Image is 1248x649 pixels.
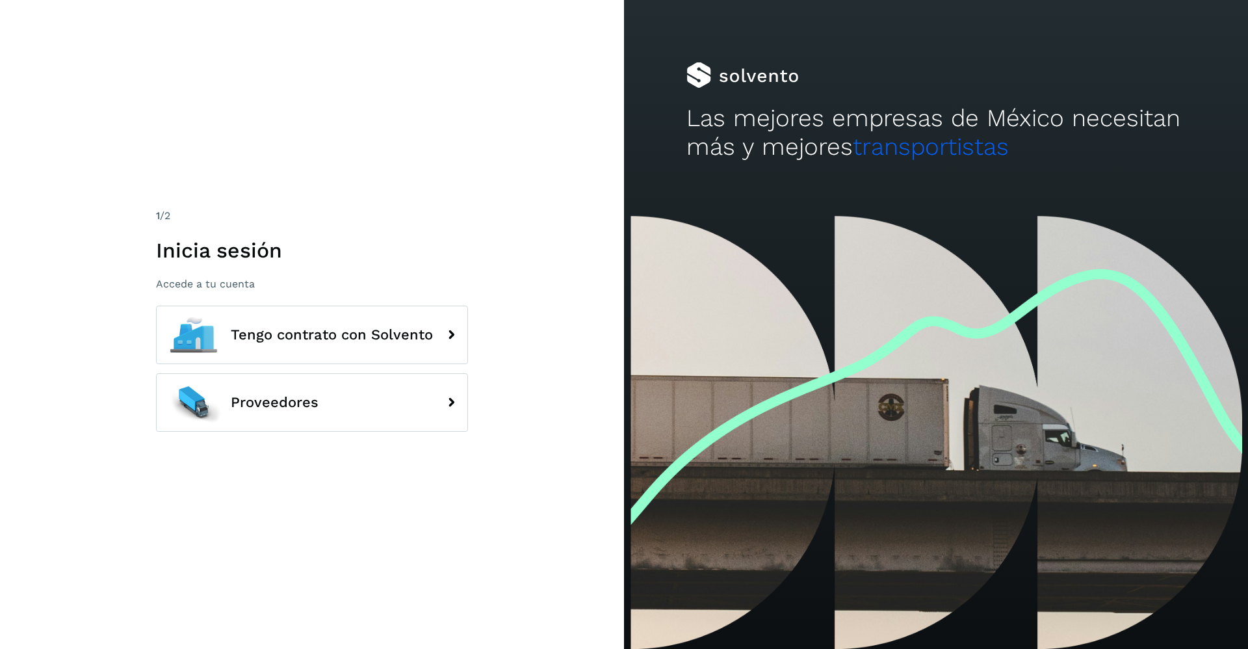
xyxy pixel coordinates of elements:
span: Proveedores [231,395,318,410]
span: transportistas [853,133,1009,161]
span: 1 [156,209,160,222]
div: /2 [156,208,468,224]
h2: Las mejores empresas de México necesitan más y mejores [686,104,1186,162]
p: Accede a tu cuenta [156,278,468,290]
h1: Inicia sesión [156,238,468,263]
button: Tengo contrato con Solvento [156,306,468,364]
button: Proveedores [156,373,468,432]
span: Tengo contrato con Solvento [231,327,433,343]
